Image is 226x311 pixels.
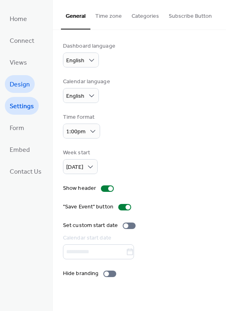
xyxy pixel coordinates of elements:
div: Calendar language [63,78,110,86]
div: Calendar start date [63,234,214,242]
a: Form [5,119,29,137]
span: Home [10,13,27,26]
div: Show header [63,184,96,193]
div: Dashboard language [63,42,115,50]
span: English [66,55,84,66]
div: Week start [63,149,96,157]
span: 1:00pm [66,126,86,137]
div: Set custom start date [63,221,118,230]
span: Settings [10,100,34,113]
div: Time format [63,113,98,122]
a: Views [5,53,32,71]
span: [DATE] [66,162,83,173]
a: Home [5,10,32,27]
div: Hide branding [63,269,98,278]
span: Design [10,78,30,91]
span: English [66,91,84,102]
a: Design [5,75,35,93]
a: Connect [5,32,39,49]
span: Views [10,57,27,69]
span: Connect [10,35,34,48]
span: Embed [10,144,30,157]
span: Contact Us [10,166,42,179]
span: Form [10,122,24,135]
a: Embed [5,141,35,158]
a: Settings [5,97,39,115]
div: "Save Event" button [63,203,113,211]
a: Contact Us [5,162,46,180]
